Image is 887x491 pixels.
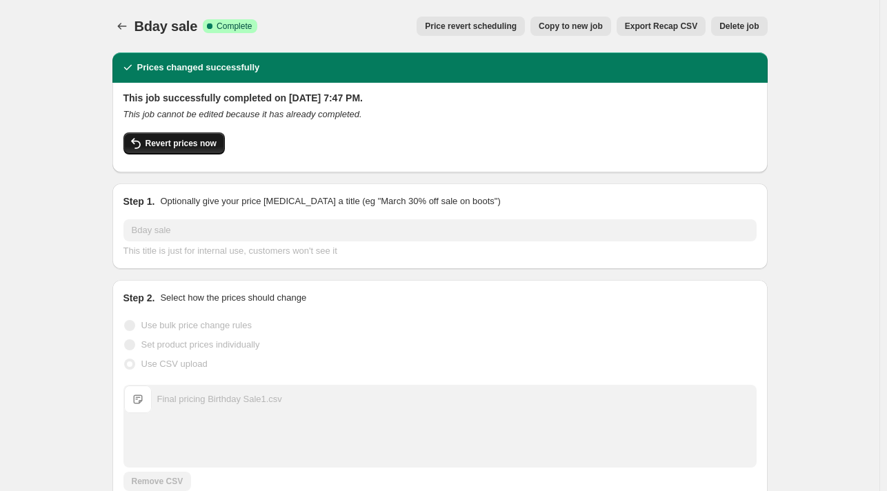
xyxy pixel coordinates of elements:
[146,138,217,149] span: Revert prices now
[123,91,757,105] h2: This job successfully completed on [DATE] 7:47 PM.
[217,21,252,32] span: Complete
[141,320,252,330] span: Use bulk price change rules
[539,21,603,32] span: Copy to new job
[123,291,155,305] h2: Step 2.
[425,21,517,32] span: Price revert scheduling
[719,21,759,32] span: Delete job
[134,19,198,34] span: Bday sale
[137,61,260,74] h2: Prices changed successfully
[530,17,611,36] button: Copy to new job
[157,392,282,406] div: Final pricing Birthday Sale1.csv
[141,359,208,369] span: Use CSV upload
[123,109,362,119] i: This job cannot be edited because it has already completed.
[160,291,306,305] p: Select how the prices should change
[417,17,525,36] button: Price revert scheduling
[141,339,260,350] span: Set product prices individually
[711,17,767,36] button: Delete job
[617,17,706,36] button: Export Recap CSV
[123,245,337,256] span: This title is just for internal use, customers won't see it
[123,194,155,208] h2: Step 1.
[112,17,132,36] button: Price change jobs
[123,219,757,241] input: 30% off holiday sale
[123,132,225,154] button: Revert prices now
[625,21,697,32] span: Export Recap CSV
[160,194,500,208] p: Optionally give your price [MEDICAL_DATA] a title (eg "March 30% off sale on boots")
